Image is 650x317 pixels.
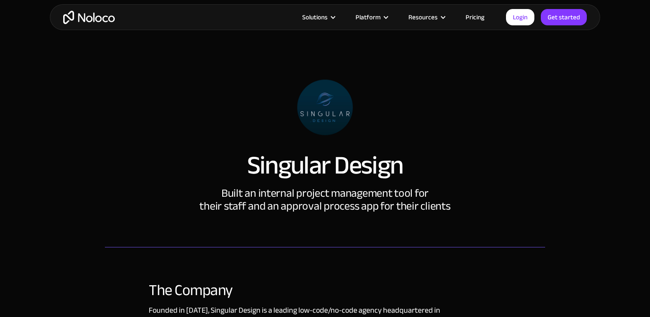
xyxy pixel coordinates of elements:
div: Platform [345,12,398,23]
div: Built an internal project management tool for their staff and an approval process app for their c... [199,187,450,213]
div: Resources [398,12,455,23]
div: Platform [356,12,380,23]
div: Solutions [291,12,345,23]
div: Resources [408,12,438,23]
h1: Singular Design [247,152,403,178]
a: Get started [541,9,587,25]
div: Solutions [302,12,328,23]
a: Pricing [455,12,495,23]
a: Login [506,9,534,25]
a: home [63,11,115,24]
div: The Company [149,282,501,299]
